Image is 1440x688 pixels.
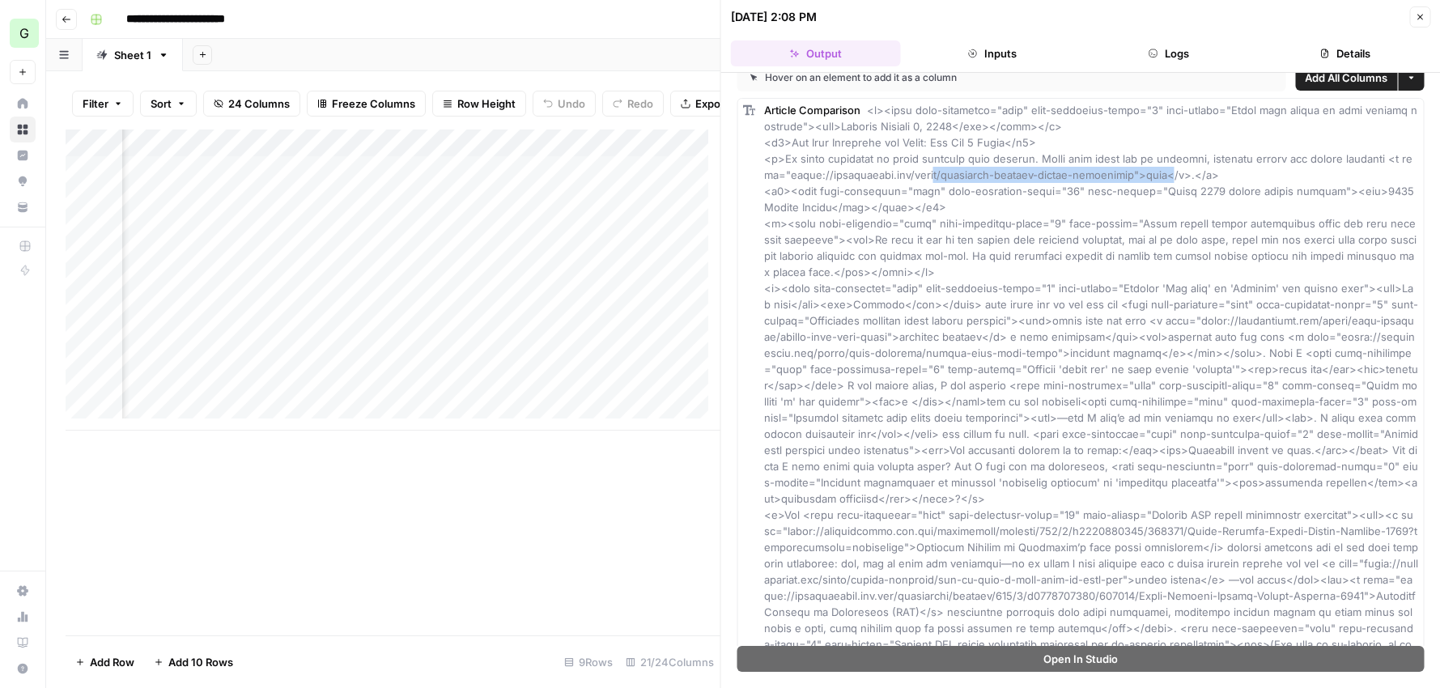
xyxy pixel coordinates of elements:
button: Filter [72,91,134,117]
span: Add Row [90,654,134,670]
span: G [19,23,29,43]
a: Browse [10,117,36,142]
button: Inputs [907,40,1077,66]
div: [DATE] 2:08 PM [731,9,817,25]
button: Redo [602,91,664,117]
button: Undo [533,91,596,117]
button: Row Height [432,91,526,117]
a: Usage [10,604,36,630]
span: Open In Studio [1043,651,1118,667]
a: Home [10,91,36,117]
span: Article Comparison [764,104,860,117]
span: Sort [151,96,172,112]
span: 24 Columns [228,96,290,112]
button: Add 10 Rows [144,649,243,675]
button: Logs [1084,40,1254,66]
button: Export CSV [670,91,763,117]
a: Your Data [10,194,36,220]
button: Open In Studio [737,646,1425,672]
div: 9 Rows [558,649,619,675]
span: Undo [558,96,585,112]
a: Opportunities [10,168,36,194]
div: 21/24 Columns [619,649,720,675]
span: Add All Columns [1305,70,1387,86]
button: Add Row [66,649,144,675]
a: Settings [10,578,36,604]
button: Output [731,40,901,66]
span: Redo [627,96,653,112]
div: Hover on an element to add it as a column [750,70,1115,85]
button: Details [1260,40,1430,66]
button: Freeze Columns [307,91,426,117]
span: Add 10 Rows [168,654,233,670]
a: Insights [10,142,36,168]
button: Workspace: Goodbuy Gear [10,13,36,53]
button: Help + Support [10,656,36,682]
a: Sheet 1 [83,39,183,71]
button: Sort [140,91,197,117]
span: Row Height [457,96,516,112]
span: Export CSV [695,96,753,112]
a: Learning Hub [10,630,36,656]
span: Freeze Columns [332,96,415,112]
span: Filter [83,96,108,112]
button: 24 Columns [203,91,300,117]
button: Add All Columns [1295,65,1397,91]
div: Sheet 1 [114,47,151,63]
